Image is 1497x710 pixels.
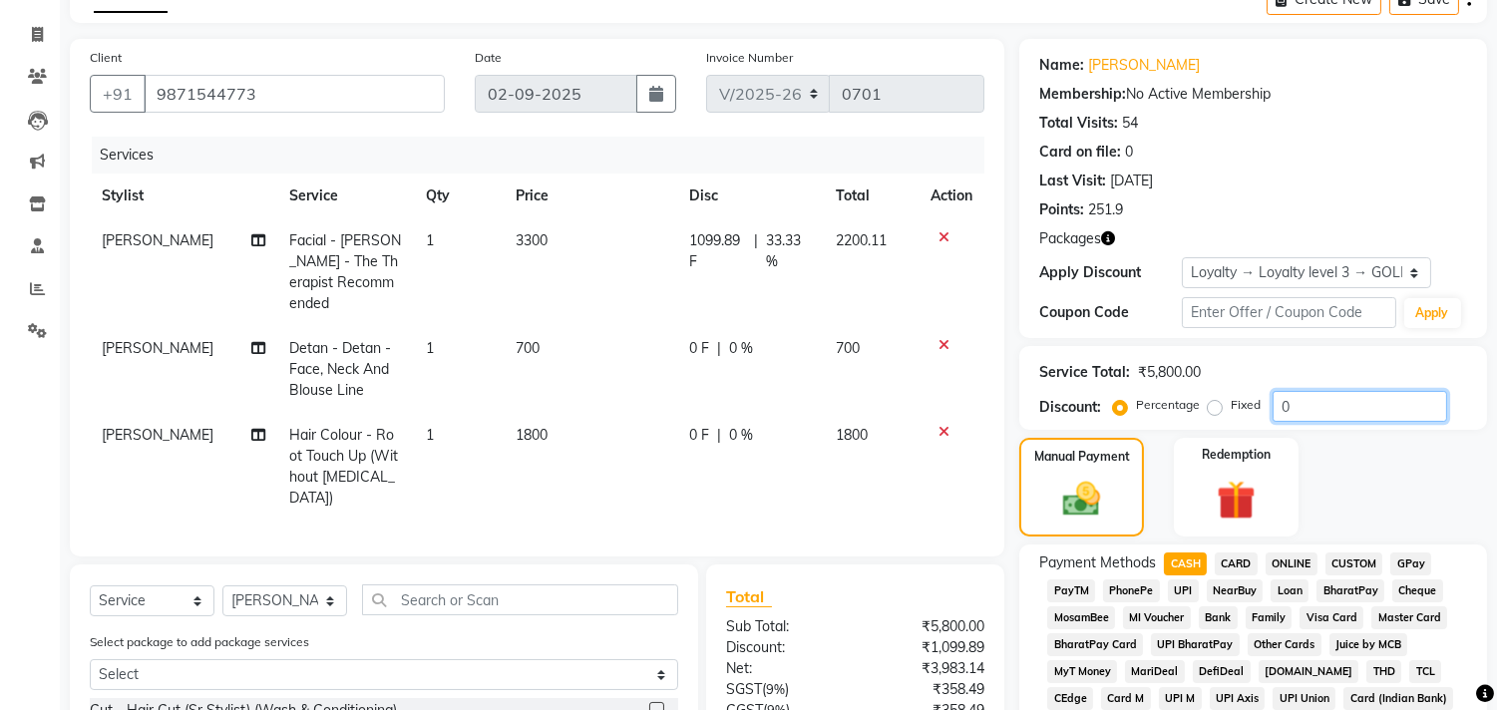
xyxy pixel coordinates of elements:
div: Card on file: [1039,142,1121,163]
span: Payment Methods [1039,552,1156,573]
th: Price [504,174,677,218]
div: Discount: [711,637,856,658]
div: ( ) [711,679,856,700]
span: 1099.89 F [689,230,746,272]
button: +91 [90,75,146,113]
span: Cheque [1392,579,1443,602]
span: MyT Money [1047,660,1117,683]
span: UPI [1168,579,1199,602]
a: [PERSON_NAME] [1088,55,1200,76]
span: SGST [726,680,762,698]
span: NearBuy [1207,579,1264,602]
span: DefiDeal [1193,660,1251,683]
div: ₹358.49 [856,679,1000,700]
span: CARD [1215,552,1258,575]
span: Card M [1101,687,1151,710]
th: Disc [677,174,823,218]
label: Invoice Number [706,49,793,67]
span: Family [1246,606,1293,629]
label: Redemption [1202,446,1271,464]
div: 0 [1125,142,1133,163]
input: Enter Offer / Coupon Code [1182,297,1395,328]
span: [PERSON_NAME] [102,339,213,357]
span: 1800 [516,426,548,444]
span: [PERSON_NAME] [102,426,213,444]
span: Detan - Detan - Face, Neck And Blouse Line [289,339,391,399]
span: UPI BharatPay [1151,633,1240,656]
label: Client [90,49,122,67]
span: 0 F [689,425,709,446]
th: Total [824,174,920,218]
span: | [717,425,721,446]
span: 1 [426,231,434,249]
span: 700 [516,339,540,357]
span: THD [1366,660,1401,683]
span: [PERSON_NAME] [102,231,213,249]
div: No Active Membership [1039,84,1467,105]
div: Total Visits: [1039,113,1118,134]
label: Manual Payment [1034,448,1130,466]
img: _gift.svg [1205,476,1268,525]
span: UPI Union [1273,687,1335,710]
span: UPI Axis [1210,687,1266,710]
span: PhonePe [1103,579,1160,602]
div: ₹5,800.00 [1138,362,1201,383]
span: Loan [1271,579,1309,602]
div: [DATE] [1110,171,1153,191]
span: BharatPay Card [1047,633,1143,656]
span: [DOMAIN_NAME] [1259,660,1359,683]
span: 33.33 % [766,230,812,272]
th: Stylist [90,174,277,218]
span: 0 % [729,425,753,446]
div: Discount: [1039,397,1101,418]
span: GPay [1390,552,1431,575]
div: Last Visit: [1039,171,1106,191]
span: ONLINE [1266,552,1317,575]
span: 2200.11 [836,231,887,249]
div: ₹5,800.00 [856,616,1000,637]
th: Action [919,174,984,218]
img: _cash.svg [1051,478,1111,521]
input: Search by Name/Mobile/Email/Code [144,75,445,113]
span: MosamBee [1047,606,1115,629]
div: Name: [1039,55,1084,76]
span: Facial - [PERSON_NAME] - The Therapist Recommended [289,231,401,312]
div: Coupon Code [1039,302,1182,323]
span: MI Voucher [1123,606,1191,629]
th: Qty [414,174,505,218]
span: UPI M [1159,687,1202,710]
span: 0 % [729,338,753,359]
div: Services [92,137,999,174]
span: TCL [1409,660,1441,683]
div: Net: [711,658,856,679]
span: CASH [1164,552,1207,575]
div: Sub Total: [711,616,856,637]
input: Search or Scan [362,584,678,615]
span: 1 [426,339,434,357]
span: Packages [1039,228,1101,249]
span: Bank [1199,606,1238,629]
span: 1800 [836,426,868,444]
span: | [754,230,758,272]
span: CUSTOM [1325,552,1383,575]
div: Points: [1039,199,1084,220]
span: 3300 [516,231,548,249]
label: Date [475,49,502,67]
span: 1 [426,426,434,444]
span: Juice by MCB [1329,633,1408,656]
span: 700 [836,339,860,357]
span: Hair Colour - Root Touch Up (Without [MEDICAL_DATA]) [289,426,398,507]
span: 9% [766,681,785,697]
span: Visa Card [1300,606,1363,629]
label: Select package to add package services [90,633,309,651]
div: Apply Discount [1039,262,1182,283]
span: BharatPay [1316,579,1384,602]
span: MariDeal [1125,660,1185,683]
span: Other Cards [1248,633,1321,656]
div: ₹3,983.14 [856,658,1000,679]
span: Card (Indian Bank) [1343,687,1453,710]
div: Service Total: [1039,362,1130,383]
th: Service [277,174,413,218]
span: PayTM [1047,579,1095,602]
button: Apply [1404,298,1461,328]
